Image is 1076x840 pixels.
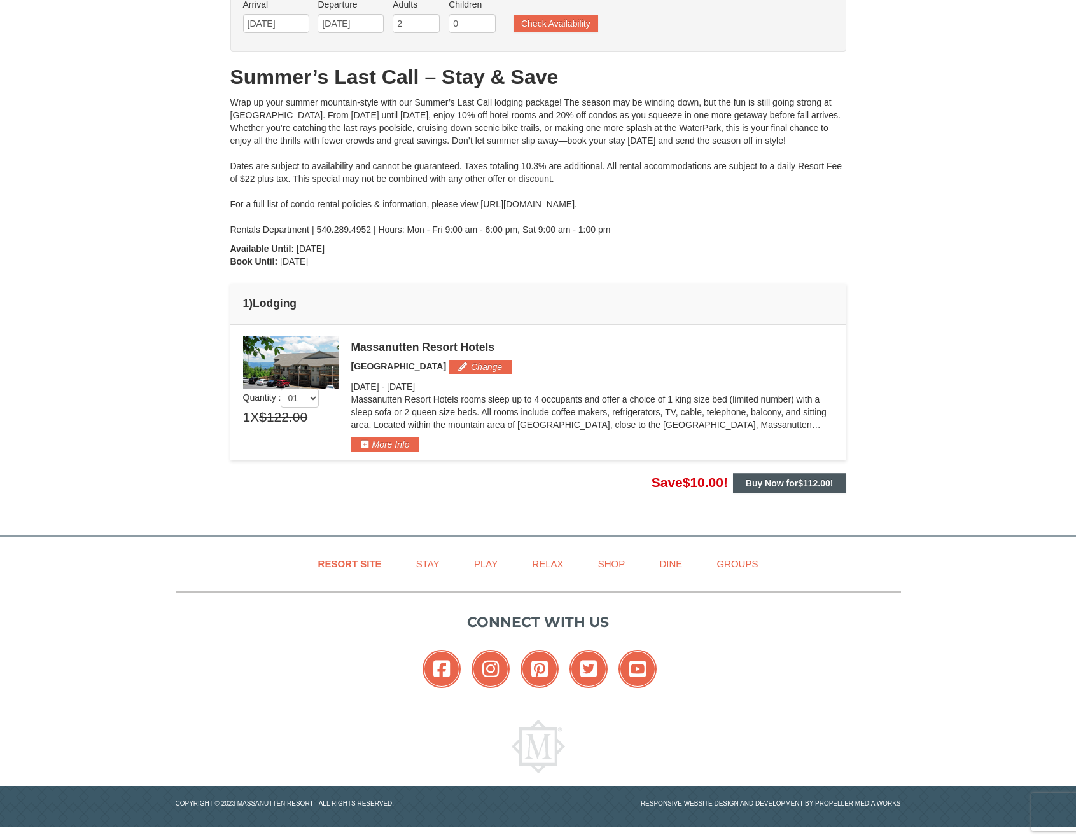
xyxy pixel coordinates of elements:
[400,549,456,578] a: Stay
[351,393,834,431] p: Massanutten Resort Hotels rooms sleep up to 4 occupants and offer a choice of 1 king size bed (li...
[351,382,379,392] span: [DATE]
[176,612,901,633] p: Connect with us
[230,96,846,236] div: Wrap up your summer mountain-style with our Summer’s Last Call lodging package! The season may be...
[243,408,251,427] span: 1
[512,720,565,773] img: Massanutten Resort Logo
[230,256,278,266] strong: Book Until:
[302,549,398,578] a: Resort Site
[582,549,641,578] a: Shop
[381,382,384,392] span: -
[643,549,698,578] a: Dine
[387,382,415,392] span: [DATE]
[683,475,723,490] span: $10.00
[250,408,259,427] span: X
[243,392,319,403] span: Quantity :
[351,437,419,451] button: More Info
[351,361,447,371] span: [GEOGRAPHIC_DATA]
[166,799,538,808] p: Copyright © 2023 Massanutten Resort - All Rights Reserved.
[297,244,325,254] span: [DATE]
[249,297,253,310] span: )
[243,297,834,310] h4: 1 Lodging
[243,336,339,389] img: 19219026-1-e3b4ac8e.jpg
[280,256,308,266] span: [DATE]
[230,244,295,254] strong: Available Until:
[798,478,830,488] span: $112.00
[259,408,307,427] span: $122.00
[701,549,774,578] a: Groups
[351,341,834,354] div: Massanutten Resort Hotels
[652,475,728,490] span: Save !
[449,360,512,374] button: Change
[516,549,579,578] a: Relax
[230,64,846,90] h1: Summer’s Last Call – Stay & Save
[733,473,846,493] button: Buy Now for$112.00!
[641,800,901,807] a: Responsive website design and development by Propeller Media Works
[746,478,834,488] strong: Buy Now for !
[514,15,598,32] button: Check Availability
[458,549,514,578] a: Play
